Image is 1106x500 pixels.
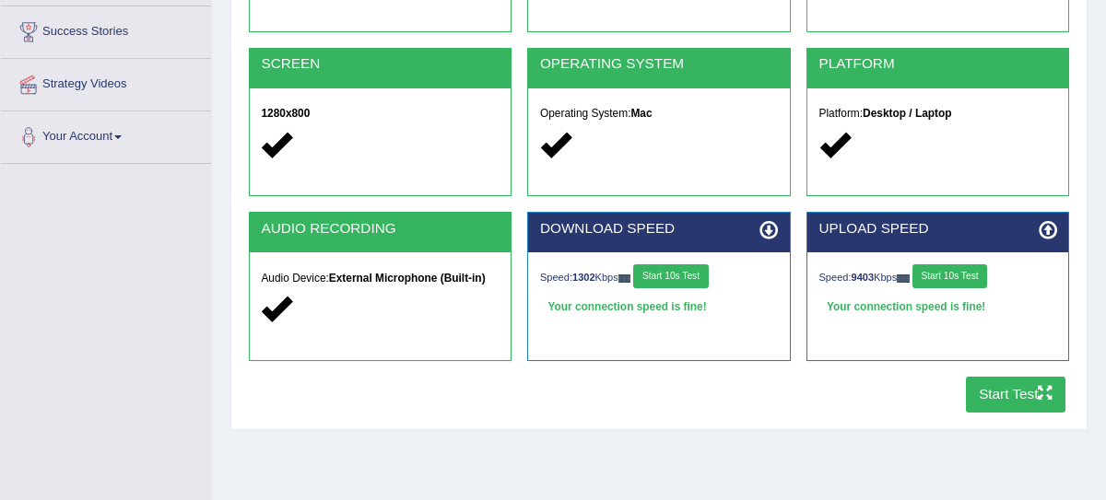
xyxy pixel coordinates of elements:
[966,377,1066,413] button: Start Test
[852,272,875,283] strong: 9403
[540,56,778,72] h2: OPERATING SYSTEM
[261,273,499,285] h5: Audio Device:
[540,221,778,237] h2: DOWNLOAD SPEED
[540,108,778,120] h5: Operating System:
[630,107,652,120] strong: Mac
[819,221,1057,237] h2: UPLOAD SPEED
[540,297,778,320] div: Your connection speed is fine!
[1,111,211,157] a: Your Account
[540,264,778,292] div: Speed: Kbps
[572,272,595,283] strong: 1302
[633,264,708,288] button: Start 10s Test
[819,297,1057,320] div: Your connection speed is fine!
[819,108,1057,120] h5: Platform:
[863,107,951,120] strong: Desktop / Laptop
[261,56,499,72] h2: SCREEN
[819,56,1057,72] h2: PLATFORM
[261,221,499,237] h2: AUDIO RECORDING
[819,264,1057,292] div: Speed: Kbps
[912,264,987,288] button: Start 10s Test
[897,274,910,283] img: ajax-loader-fb-connection.gif
[1,59,211,105] a: Strategy Videos
[329,272,486,285] strong: External Microphone (Built-in)
[1,6,211,52] a: Success Stories
[261,107,310,120] strong: 1280x800
[618,274,631,283] img: ajax-loader-fb-connection.gif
